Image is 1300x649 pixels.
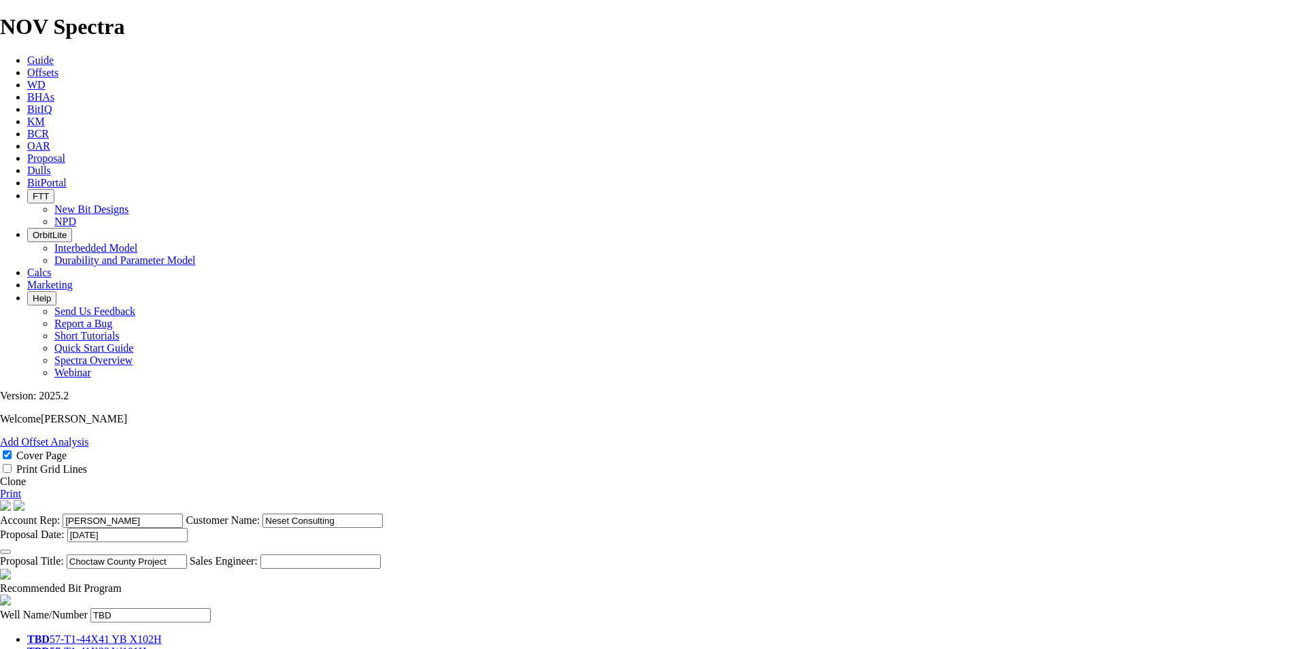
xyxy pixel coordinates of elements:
[27,165,51,176] a: Dulls
[27,177,67,188] a: BitPortal
[16,450,67,461] label: Cover Page
[27,267,52,278] a: Calcs
[186,514,260,526] label: Customer Name:
[54,330,120,342] a: Short Tutorials
[16,463,87,475] label: Print Grid Lines
[27,189,54,203] button: FTT
[27,67,58,78] a: Offsets
[27,291,56,305] button: Help
[41,413,127,425] span: [PERSON_NAME]
[33,230,67,240] span: OrbitLite
[54,203,129,215] a: New Bit Designs
[14,500,24,511] img: cover-graphic.e5199e77.png
[27,633,50,645] strong: TBD
[54,242,137,254] a: Interbedded Model
[27,140,50,152] a: OAR
[54,342,133,354] a: Quick Start Guide
[54,305,135,317] a: Send Us Feedback
[190,555,258,567] label: Sales Engineer:
[54,318,112,329] a: Report a Bug
[54,367,91,378] a: Webinar
[27,91,54,103] a: BHAs
[27,128,49,139] a: BCR
[27,279,73,290] a: Marketing
[33,293,51,303] span: Help
[27,633,162,645] a: TBD57-T1-44X41 YB X102H
[27,54,54,66] a: Guide
[54,254,196,266] a: Durability and Parameter Model
[27,228,72,242] button: OrbitLite
[27,103,52,115] a: BitIQ
[54,354,133,366] a: Spectra Overview
[54,216,76,227] a: NPD
[33,191,49,201] span: FTT
[27,116,45,127] a: KM
[27,152,65,164] a: Proposal
[27,79,46,90] a: WD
